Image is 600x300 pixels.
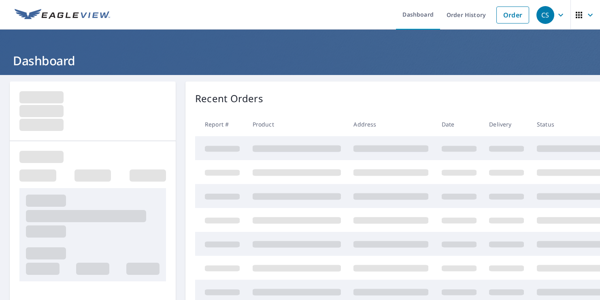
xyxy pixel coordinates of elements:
[347,112,435,136] th: Address
[195,112,246,136] th: Report #
[10,52,590,69] h1: Dashboard
[15,9,110,21] img: EV Logo
[435,112,483,136] th: Date
[536,6,554,24] div: CS
[496,6,529,24] a: Order
[483,112,530,136] th: Delivery
[246,112,347,136] th: Product
[195,91,263,106] p: Recent Orders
